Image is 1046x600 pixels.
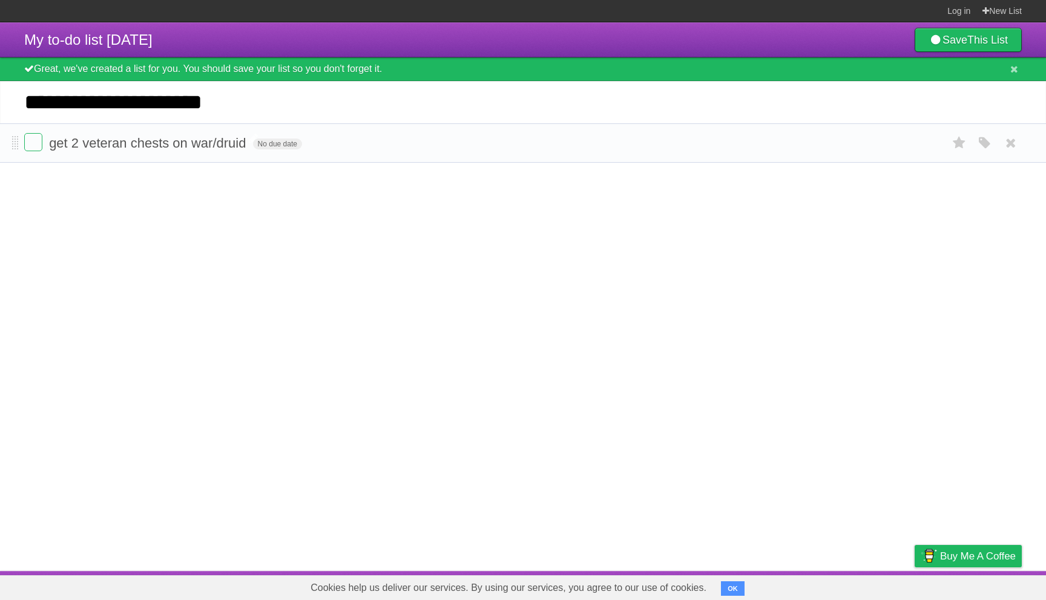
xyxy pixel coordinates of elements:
[858,574,884,597] a: Terms
[24,31,153,48] span: My to-do list [DATE]
[967,34,1008,46] b: This List
[253,139,302,149] span: No due date
[298,576,719,600] span: Cookies help us deliver our services. By using our services, you agree to our use of cookies.
[754,574,779,597] a: About
[948,133,971,153] label: Star task
[940,546,1016,567] span: Buy me a coffee
[721,581,745,596] button: OK
[794,574,843,597] a: Developers
[24,133,42,151] label: Done
[49,135,249,151] span: get 2 veteran chests on war/druid
[915,28,1022,52] a: SaveThis List
[899,574,930,597] a: Privacy
[946,574,1022,597] a: Suggest a feature
[921,546,937,566] img: Buy me a coffee
[915,545,1022,567] a: Buy me a coffee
